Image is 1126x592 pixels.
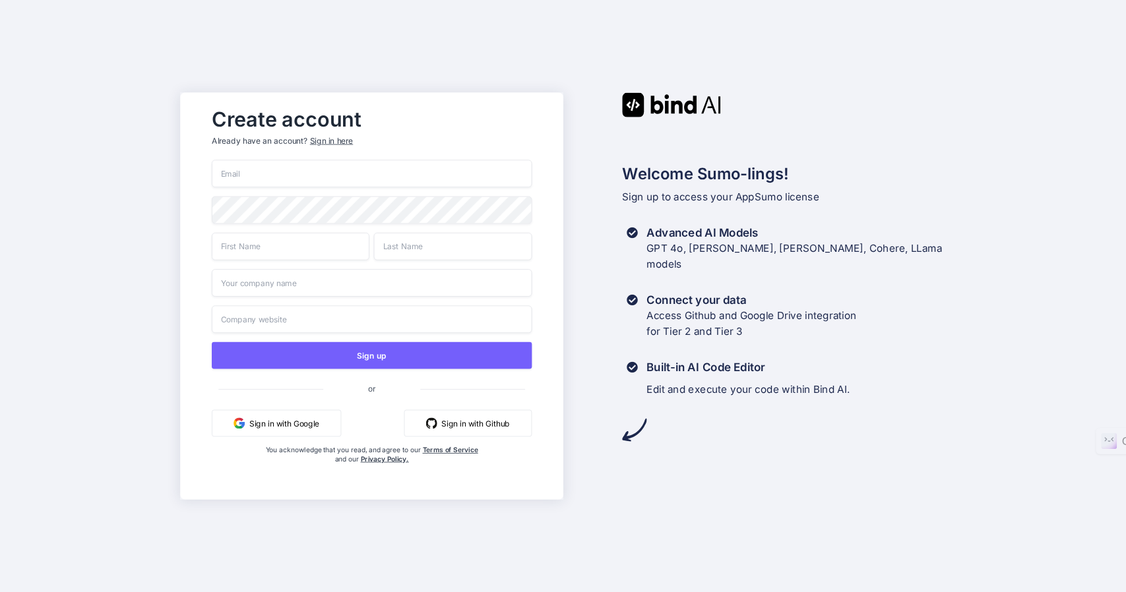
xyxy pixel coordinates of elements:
[622,417,646,442] img: arrow
[646,241,942,272] p: GPT 4o, [PERSON_NAME], [PERSON_NAME], Cohere, LLama models
[212,233,369,260] input: First Name
[646,308,856,340] p: Access Github and Google Drive integration for Tier 2 and Tier 3
[646,382,850,398] p: Edit and execute your code within Bind AI.
[212,111,532,129] h2: Create account
[212,269,532,297] input: Your company name
[265,446,478,490] div: You acknowledge that you read, and agree to our and our
[212,410,341,437] button: Sign in with Google
[404,410,532,437] button: Sign in with Github
[425,417,437,429] img: github
[422,446,478,454] a: Terms of Service
[646,225,942,241] h3: Advanced AI Models
[622,189,946,205] p: Sign up to access your AppSumo license
[622,162,946,186] h2: Welcome Sumo-lings!
[622,92,721,117] img: Bind AI logo
[212,160,532,187] input: Email
[212,135,532,146] p: Already have an account?
[646,292,856,308] h3: Connect your data
[212,342,532,369] button: Sign up
[374,233,532,260] input: Last Name
[234,417,245,429] img: google
[323,374,420,402] span: or
[212,305,532,333] input: Company website
[360,455,408,463] a: Privacy Policy.
[646,359,850,375] h3: Built-in AI Code Editor
[309,135,352,146] div: Sign in here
